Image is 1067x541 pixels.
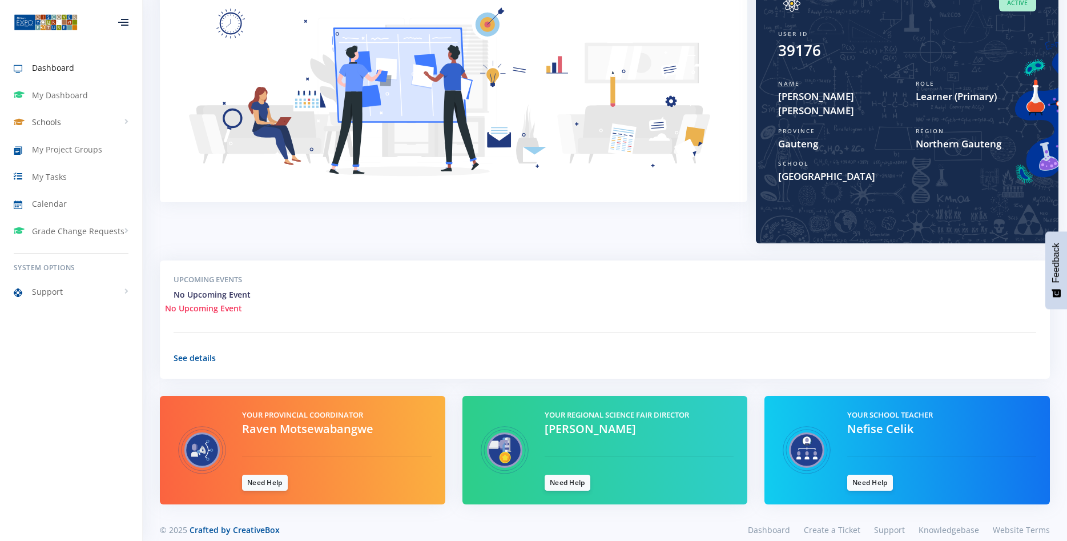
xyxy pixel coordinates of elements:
a: Crafted by CreativeBox [190,524,280,535]
h5: Your Provincial Coordinator [242,410,431,421]
h5: Your Regional Science Fair Director [545,410,734,421]
span: Raven Motsewabangwe [242,421,373,436]
span: Knowledgebase [919,524,979,535]
img: Regional Science Fair Director [476,410,533,491]
span: My Project Groups [32,143,102,155]
a: Create a Ticket [797,522,867,538]
span: Region [916,127,944,135]
h5: Your School Teacher [847,410,1036,421]
a: Website Terms [986,522,1050,538]
span: Learner (Primary) [916,89,1036,104]
span: [PERSON_NAME] [PERSON_NAME] [778,89,899,118]
a: Dashboard [741,522,797,538]
span: School [778,159,808,167]
a: Knowledgebase [912,522,986,538]
span: Feedback [1051,243,1061,283]
span: Schools [32,116,61,128]
span: Role [916,79,935,87]
span: Province [778,127,815,135]
span: Nefise Celik [847,421,913,436]
a: See details [174,352,216,363]
button: Feedback - Show survey [1045,231,1067,309]
h6: System Options [14,263,128,273]
span: My Dashboard [32,89,88,101]
span: [PERSON_NAME] [545,421,636,436]
a: Need Help [847,475,893,491]
span: Northern Gauteng [916,137,1036,151]
img: Teacher [778,410,835,491]
img: ... [14,13,78,31]
span: Grade Change Requests [32,225,124,237]
span: Name [778,79,800,87]
div: 39176 [778,39,821,62]
a: Need Help [242,475,288,491]
h5: Upcoming Events [174,274,1036,286]
div: © 2025 [160,524,597,536]
a: Need Help [545,475,590,491]
span: [GEOGRAPHIC_DATA] [778,169,1036,184]
img: Provincial Coordinator [174,410,231,491]
span: No Upcoming Event [174,289,251,300]
span: Gauteng [778,137,899,151]
span: User ID [778,30,808,38]
span: Calendar [32,198,67,210]
span: My Tasks [32,171,67,183]
span: No Upcoming Event [165,302,242,314]
a: Support [867,522,912,538]
span: Dashboard [32,62,74,74]
span: Support [32,286,63,298]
